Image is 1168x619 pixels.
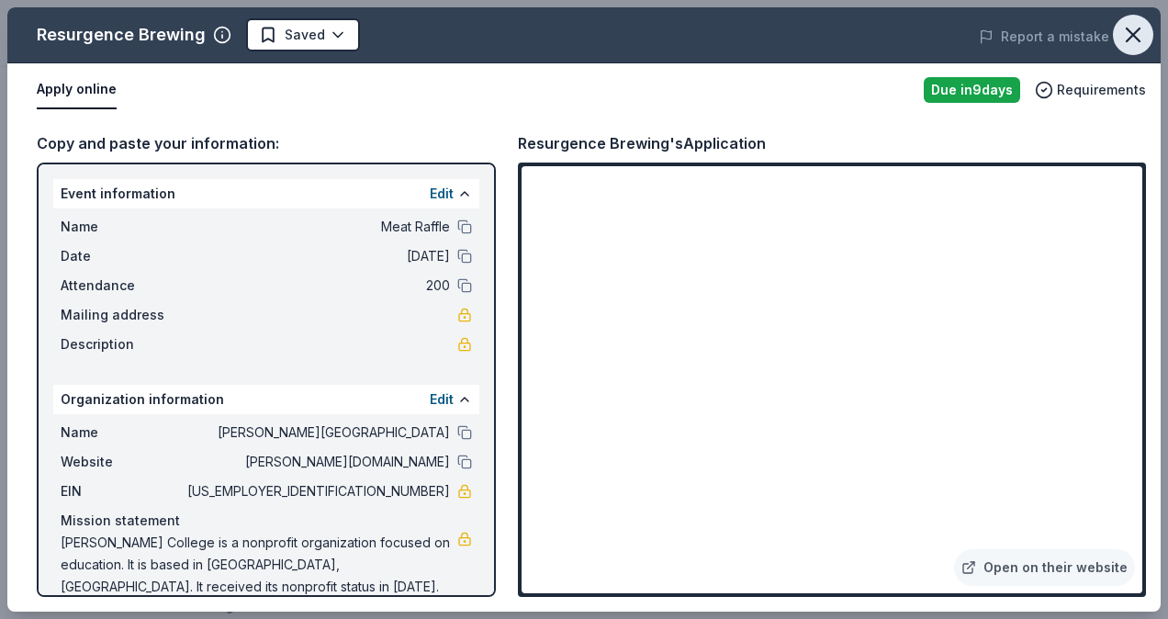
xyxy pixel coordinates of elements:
span: Saved [285,24,325,46]
button: Edit [430,388,454,411]
span: Date [61,245,184,267]
span: Requirements [1057,79,1146,101]
div: Copy and paste your information: [37,131,496,155]
div: Resurgence Brewing's Application [518,131,766,155]
span: Meat Raffle [184,216,450,238]
button: Saved [246,18,360,51]
a: Open on their website [954,549,1135,586]
div: Due in 9 days [924,77,1020,103]
button: Report a mistake [979,26,1109,48]
button: Requirements [1035,79,1146,101]
span: [PERSON_NAME] College is a nonprofit organization focused on education. It is based in [GEOGRAPHI... [61,532,457,598]
span: Attendance [61,275,184,297]
button: Edit [430,183,454,205]
span: Mailing address [61,304,184,326]
span: [US_EMPLOYER_IDENTIFICATION_NUMBER] [184,480,450,502]
div: Mission statement [61,510,472,532]
span: EIN [61,480,184,502]
button: Apply online [37,71,117,109]
span: Name [61,422,184,444]
div: Organization information [53,385,479,414]
span: [PERSON_NAME][DOMAIN_NAME] [184,451,450,473]
span: [PERSON_NAME][GEOGRAPHIC_DATA] [184,422,450,444]
span: Description [61,333,184,355]
span: 200 [184,275,450,297]
span: Website [61,451,184,473]
div: Event information [53,179,479,208]
div: Resurgence Brewing [37,20,206,50]
span: [DATE] [184,245,450,267]
span: Name [61,216,184,238]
